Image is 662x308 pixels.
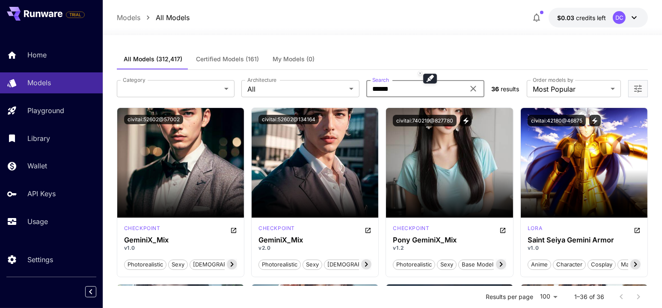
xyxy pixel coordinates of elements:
[124,259,166,270] button: photorealistic
[437,260,456,269] span: sexy
[27,254,53,265] p: Settings
[168,259,188,270] button: sexy
[588,259,616,270] button: cosplay
[553,259,586,270] button: character
[27,216,48,227] p: Usage
[633,84,643,94] button: Open more filters
[486,293,533,301] p: Results per page
[528,260,551,269] span: anime
[393,115,457,126] button: civitai:740219@827780
[324,260,392,269] span: [DEMOGRAPHIC_DATA]
[553,260,585,269] span: character
[190,260,258,269] span: [DEMOGRAPHIC_DATA]
[533,76,573,84] label: Order models by
[258,224,295,235] div: SD 1.5
[528,224,542,232] p: lora
[501,85,519,93] span: results
[124,224,160,235] div: SD 1.5
[124,115,183,124] button: civitai:52602@57002
[230,224,237,235] button: Open in CivitAI
[589,115,601,126] button: View trigger words
[124,55,182,63] span: All Models (312,417)
[393,244,506,252] p: v1.2
[634,224,641,235] button: Open in CivitAI
[66,9,85,20] span: Add your payment card to enable full platform functionality.
[533,84,607,94] span: Most Popular
[557,13,606,22] div: $0.0302
[124,224,160,232] p: checkpoint
[617,259,642,270] button: manga
[27,50,47,60] p: Home
[27,133,50,144] p: Library
[393,224,429,235] div: Pony
[499,224,506,235] button: Open in CivitAI
[459,260,496,269] span: base model
[123,76,145,84] label: Category
[365,224,371,235] button: Open in CivitAI
[169,260,187,269] span: sexy
[576,14,606,21] span: credits left
[491,85,499,93] span: 36
[393,236,506,244] h3: Pony GeminiX_Mix
[618,260,642,269] span: manga
[393,259,435,270] button: photorealistic
[125,260,166,269] span: photorealistic
[258,244,371,252] p: v2.0
[258,236,371,244] h3: GeminiX_Mix
[156,12,190,23] a: All Models
[613,11,626,24] div: DC
[303,260,322,269] span: sexy
[117,12,140,23] a: Models
[92,284,103,299] div: Collapse sidebar
[190,259,258,270] button: [DEMOGRAPHIC_DATA]
[393,224,429,232] p: checkpoint
[437,259,457,270] button: sexy
[27,161,47,171] p: Wallet
[528,244,641,252] p: v1.0
[27,78,51,88] p: Models
[117,12,190,23] nav: breadcrumb
[549,8,648,27] button: $0.0302DC
[259,260,300,269] span: photorealistic
[588,260,615,269] span: cosplay
[460,115,472,126] button: View trigger words
[66,12,84,18] span: TRIAL
[528,224,542,235] div: SD 1.5
[27,105,64,116] p: Playground
[27,188,56,199] p: API Keys
[124,244,237,252] p: v1.0
[537,290,561,303] div: 100
[273,55,315,63] span: My Models (0)
[303,259,322,270] button: sexy
[372,76,389,84] label: Search
[247,76,276,84] label: Architecture
[528,115,586,126] button: civitai:42180@46875
[258,224,295,232] p: checkpoint
[247,84,346,94] span: All
[258,259,301,270] button: photorealistic
[324,259,393,270] button: [DEMOGRAPHIC_DATA]
[574,293,604,301] p: 1–36 of 36
[458,259,497,270] button: base model
[85,286,96,297] button: Collapse sidebar
[196,55,259,63] span: Certified Models (161)
[528,259,551,270] button: anime
[528,236,641,244] h3: Saint Seiya Gemini Armor
[124,236,237,244] h3: GeminiX_Mix
[393,260,435,269] span: photorealistic
[258,115,319,124] button: civitai:52602@134164
[557,14,576,21] span: $0.03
